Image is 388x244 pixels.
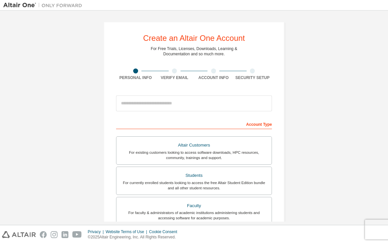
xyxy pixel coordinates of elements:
[61,231,68,238] img: linkedin.svg
[88,229,106,234] div: Privacy
[151,46,237,57] div: For Free Trials, Licenses, Downloads, Learning & Documentation and so much more.
[233,75,272,80] div: Security Setup
[143,34,245,42] div: Create an Altair One Account
[40,231,47,238] img: facebook.svg
[120,201,268,210] div: Faculty
[72,231,82,238] img: youtube.svg
[3,2,85,9] img: Altair One
[120,210,268,221] div: For faculty & administrators of academic institutions administering students and accessing softwa...
[120,141,268,150] div: Altair Customers
[120,180,268,191] div: For currently enrolled students looking to access the free Altair Student Edition bundle and all ...
[194,75,233,80] div: Account Info
[106,229,149,234] div: Website Terms of Use
[51,231,58,238] img: instagram.svg
[120,171,268,180] div: Students
[88,234,181,240] p: © 2025 Altair Engineering, Inc. All Rights Reserved.
[120,150,268,160] div: For existing customers looking to access software downloads, HPC resources, community, trainings ...
[149,229,181,234] div: Cookie Consent
[2,231,36,238] img: altair_logo.svg
[155,75,194,80] div: Verify Email
[116,119,272,129] div: Account Type
[116,75,155,80] div: Personal Info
